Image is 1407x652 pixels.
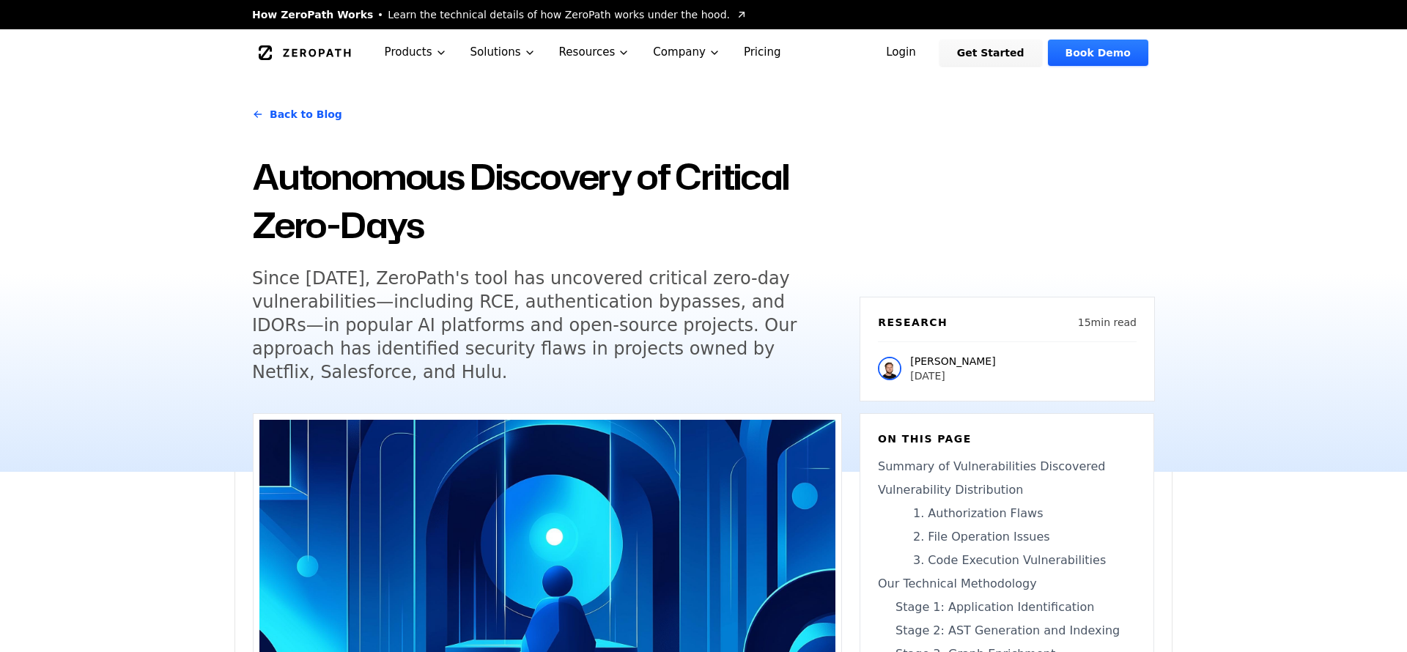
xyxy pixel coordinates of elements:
span: Learn the technical details of how ZeroPath works under the hood. [388,7,730,22]
a: Summary of Vulnerabilities Discovered [878,458,1136,475]
p: [PERSON_NAME] [910,354,995,368]
a: Get Started [939,40,1042,66]
h6: On this page [878,431,1136,446]
a: Login [868,40,934,66]
a: Vulnerability Distribution [878,481,1136,499]
a: Stage 1: Application Identification [878,599,1136,616]
nav: Global [234,29,1172,75]
button: Company [641,29,732,75]
button: Resources [547,29,642,75]
h5: Since [DATE], ZeroPath's tool has uncovered critical zero-day vulnerabilities—including RCE, auth... [252,267,815,384]
p: 15 min read [1078,315,1137,330]
a: 1. Authorization Flaws [878,505,1136,522]
a: 2. File Operation Issues [878,528,1136,546]
h1: Autonomous Discovery of Critical Zero-Days [252,152,842,249]
a: Our Technical Methodology [878,575,1136,593]
a: Stage 2: AST Generation and Indexing [878,622,1136,640]
a: Pricing [732,29,793,75]
a: 3. Code Execution Vulnerabilities [878,552,1136,569]
button: Solutions [459,29,547,75]
img: Raphael Karger [878,357,901,380]
h6: Research [878,315,948,330]
button: Products [373,29,459,75]
p: [DATE] [910,368,995,383]
a: Back to Blog [252,94,342,135]
a: How ZeroPath WorksLearn the technical details of how ZeroPath works under the hood. [252,7,747,22]
span: How ZeroPath Works [252,7,373,22]
a: Book Demo [1048,40,1148,66]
